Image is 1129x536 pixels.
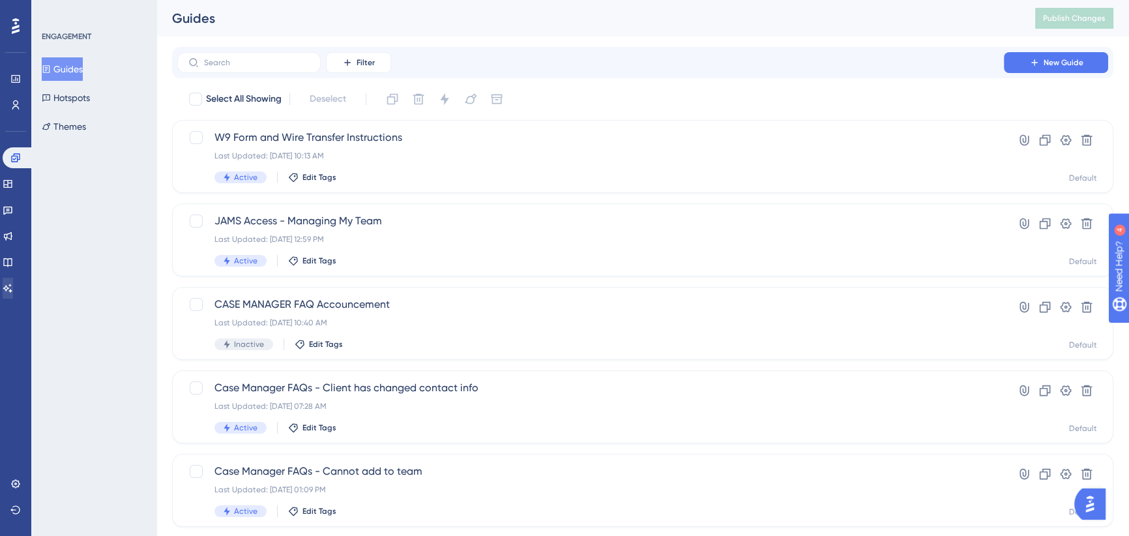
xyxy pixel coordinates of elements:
[204,58,310,67] input: Search
[172,9,1003,27] div: Guides
[42,57,83,81] button: Guides
[214,401,967,411] div: Last Updated: [DATE] 07:28 AM
[214,130,967,145] span: W9 Form and Wire Transfer Instructions
[1043,13,1106,23] span: Publish Changes
[1004,52,1108,73] button: New Guide
[1074,484,1113,524] iframe: UserGuiding AI Assistant Launcher
[214,297,967,312] span: CASE MANAGER FAQ Accouncement
[1069,507,1097,517] div: Default
[288,256,336,266] button: Edit Tags
[288,423,336,433] button: Edit Tags
[302,256,336,266] span: Edit Tags
[234,339,264,350] span: Inactive
[234,172,257,183] span: Active
[309,339,343,350] span: Edit Tags
[31,3,81,19] span: Need Help?
[295,339,343,350] button: Edit Tags
[214,213,967,229] span: JAMS Access - Managing My Team
[288,506,336,516] button: Edit Tags
[234,506,257,516] span: Active
[234,256,257,266] span: Active
[1069,423,1097,434] div: Default
[42,31,91,42] div: ENGAGEMENT
[206,91,282,107] span: Select All Showing
[302,172,336,183] span: Edit Tags
[288,172,336,183] button: Edit Tags
[1069,256,1097,267] div: Default
[214,484,967,495] div: Last Updated: [DATE] 01:09 PM
[214,234,967,245] div: Last Updated: [DATE] 12:59 PM
[214,318,967,328] div: Last Updated: [DATE] 10:40 AM
[357,57,375,68] span: Filter
[214,380,967,396] span: Case Manager FAQs - Client has changed contact info
[1069,340,1097,350] div: Default
[42,86,90,110] button: Hotspots
[42,115,86,138] button: Themes
[234,423,257,433] span: Active
[1069,173,1097,183] div: Default
[326,52,391,73] button: Filter
[302,423,336,433] span: Edit Tags
[1044,57,1083,68] span: New Guide
[214,151,967,161] div: Last Updated: [DATE] 10:13 AM
[302,506,336,516] span: Edit Tags
[298,87,358,111] button: Deselect
[1035,8,1113,29] button: Publish Changes
[214,464,967,479] span: Case Manager FAQs - Cannot add to team
[310,91,346,107] span: Deselect
[91,7,95,17] div: 4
